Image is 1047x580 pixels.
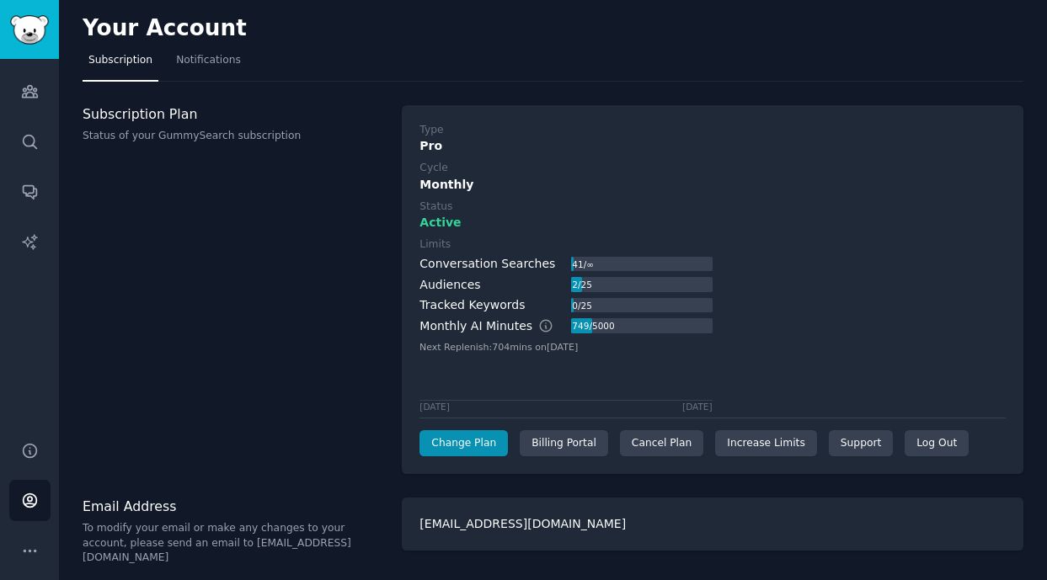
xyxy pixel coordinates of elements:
a: Support [829,430,893,457]
div: Log Out [905,430,969,457]
span: Active [419,214,461,231]
div: [DATE] [682,401,713,412]
div: 41 / ∞ [571,257,596,272]
div: Conversation Searches [419,255,555,273]
h3: Subscription Plan [83,105,384,123]
div: 0 / 25 [571,298,594,313]
div: [EMAIL_ADDRESS][DOMAIN_NAME] [402,498,1023,551]
text: Next Replenish: 704 mins on [DATE] [419,341,578,352]
div: Billing Portal [520,430,608,457]
a: Change Plan [419,430,508,457]
h2: Your Account [83,15,247,42]
div: Type [419,123,443,138]
div: Monthly AI Minutes [419,317,570,335]
a: Increase Limits [715,430,817,457]
img: GummySearch logo [10,15,49,45]
div: Monthly [419,176,1006,194]
div: 2 / 25 [571,277,594,292]
a: Notifications [170,47,247,82]
div: Pro [419,137,1006,155]
h3: Email Address [83,498,384,515]
p: Status of your GummySearch subscription [83,129,384,144]
div: [DATE] [419,401,450,412]
div: Tracked Keywords [419,296,525,314]
div: Cancel Plan [620,430,703,457]
div: Status [419,200,452,215]
p: To modify your email or make any changes to your account, please send an email to [EMAIL_ADDRESS]... [83,521,384,566]
span: Subscription [88,53,152,68]
div: Audiences [419,276,480,294]
a: Subscription [83,47,158,82]
div: Cycle [419,161,447,176]
span: Notifications [176,53,241,68]
div: 749 / 5000 [571,318,617,333]
div: Limits [419,237,451,253]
